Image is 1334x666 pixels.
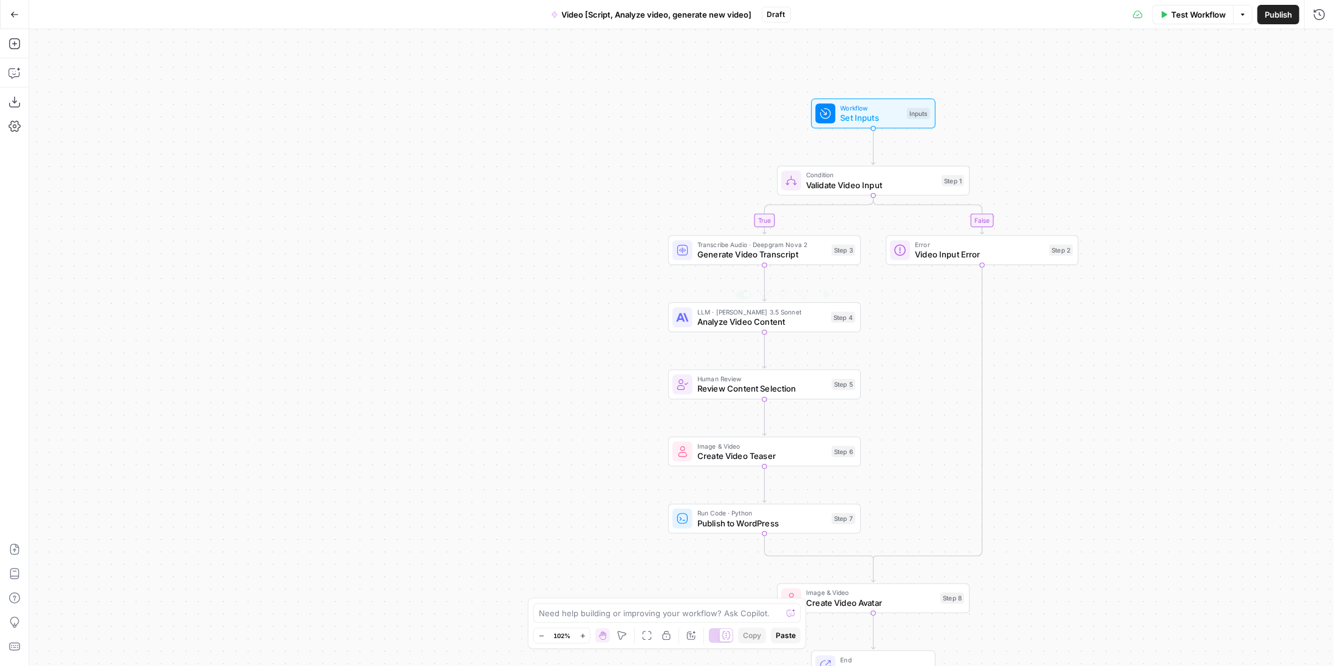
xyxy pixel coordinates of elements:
[777,583,970,613] div: Image & VideoCreate Video AvatarStep 8
[776,630,796,641] span: Paste
[668,370,861,399] div: Human ReviewReview Content SelectionStep 5
[668,437,861,466] div: Image & VideoCreate Video TeaserStep 6
[743,630,761,641] span: Copy
[697,240,827,250] span: Transcribe Audio · Deepgram Nova 2
[738,628,766,644] button: Copy
[763,265,767,302] g: Edge from step_3 to step_4
[874,195,984,234] g: Edge from step_1 to step_2
[697,307,826,316] span: LLM · [PERSON_NAME] 3.5 Sonnet
[872,559,875,582] g: Edge from step_1-conditional-end to step_8
[697,316,826,328] span: Analyze Video Content
[1171,8,1226,21] span: Test Workflow
[832,379,855,390] div: Step 5
[668,236,861,265] div: Transcribe Audio · Deepgram Nova 2Generate Video TranscriptStep 3
[840,112,901,124] span: Set Inputs
[777,98,970,128] div: WorkflowSet InputsInputs
[697,450,827,462] span: Create Video Teaser
[544,5,759,24] button: Video [Script, Analyze video, generate new video]
[1152,5,1233,24] button: Test Workflow
[668,302,861,332] div: LLM · [PERSON_NAME] 3.5 SonnetAnalyze Video ContentStep 4Test
[676,446,688,458] img: rmejigl5z5mwnxpjlfq225817r45
[763,466,767,503] g: Edge from step_6 to step_7
[697,517,827,529] span: Publish to WordPress
[668,504,861,534] div: Run Code · PythonPublish to WordPressStep 7
[832,245,855,256] div: Step 3
[697,374,827,384] span: Human Review
[840,655,925,665] span: End
[763,399,767,436] g: Edge from step_5 to step_6
[697,508,827,518] span: Run Code · Python
[806,588,936,597] span: Image & Video
[1049,245,1073,256] div: Step 2
[771,628,801,644] button: Paste
[785,592,797,604] img: rmejigl5z5mwnxpjlfq225817r45
[777,166,970,195] div: ConditionValidate Video InputStep 1
[562,8,752,21] span: Video [Script, Analyze video, generate new video]
[872,128,875,165] g: Edge from start to step_1
[872,613,875,650] g: Edge from step_8 to end
[765,534,874,562] g: Edge from step_7 to step_1-conditional-end
[907,108,930,119] div: Inputs
[831,311,855,322] div: Step 4
[832,446,855,457] div: Step 6
[806,170,937,180] span: Condition
[763,332,767,369] g: Edge from step_4 to step_5
[886,236,1078,265] div: ErrorVideo Input ErrorStep 2
[697,382,827,395] span: Review Content Selection
[874,265,982,563] g: Edge from step_2 to step_1-conditional-end
[1257,5,1299,24] button: Publish
[806,596,936,608] span: Create Video Avatar
[940,593,964,603] div: Step 8
[942,175,964,186] div: Step 1
[697,248,827,260] span: Generate Video Transcript
[1265,8,1292,21] span: Publish
[915,248,1044,260] span: Video Input Error
[832,513,855,524] div: Step 7
[806,178,937,191] span: Validate Video Input
[840,103,901,113] span: Workflow
[697,441,827,450] span: Image & Video
[915,240,1044,250] span: Error
[767,9,785,20] span: Draft
[763,195,874,234] g: Edge from step_1 to step_3
[553,631,570,641] span: 102%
